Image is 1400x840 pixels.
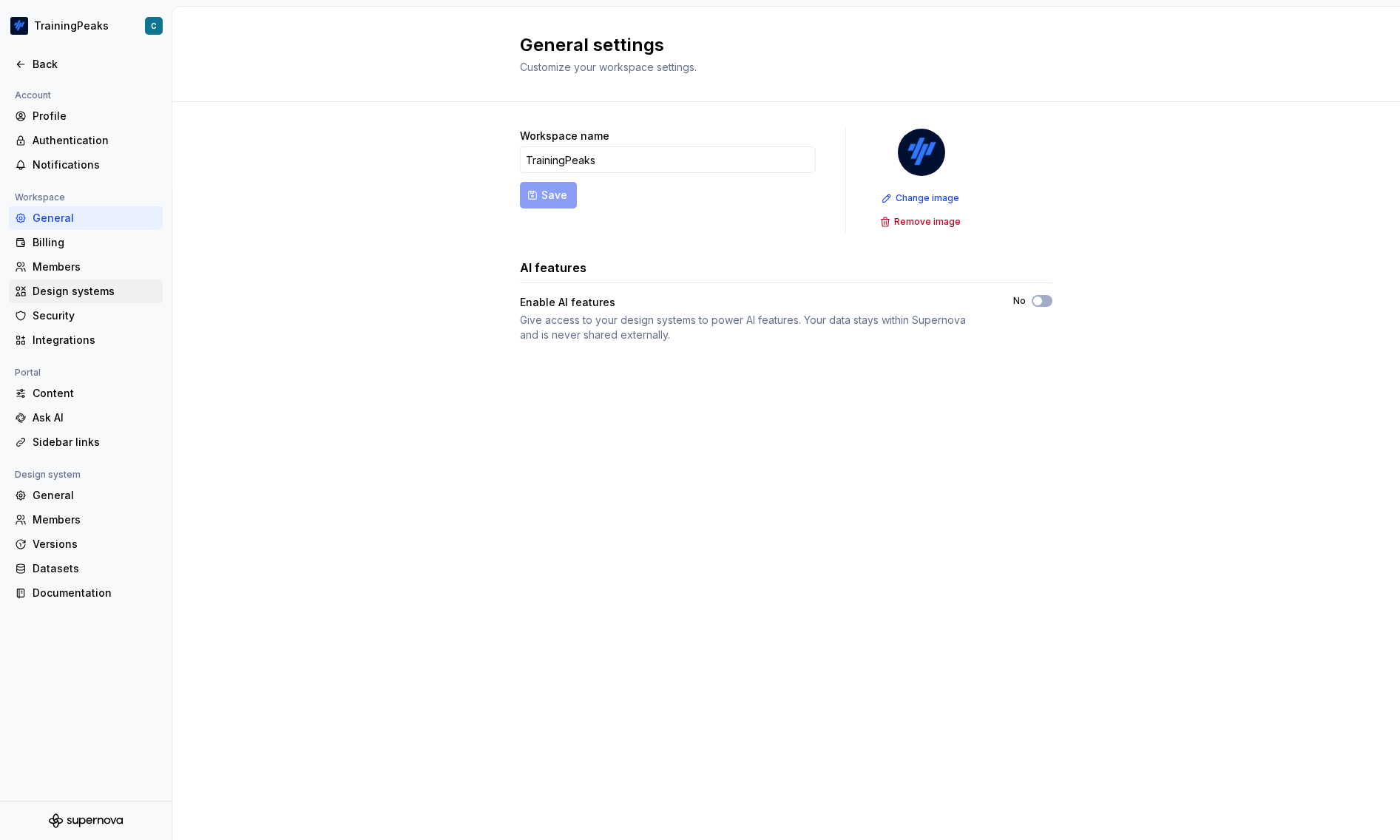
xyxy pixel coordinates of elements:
a: General [9,206,163,230]
div: Billing [33,235,157,250]
a: Documentation [9,581,163,605]
div: Documentation [33,586,157,600]
a: Design systems [9,280,163,303]
div: Members [33,260,157,274]
label: Workspace name [520,129,609,143]
a: Datasets [9,557,163,580]
a: Integrations [9,328,163,352]
div: Workspace [9,189,71,206]
img: 4eb2c90a-beb3-47d2-b0e5-0e686db1db46.png [898,129,945,176]
svg: Supernova Logo [49,813,123,828]
div: General [33,211,157,226]
a: Back [9,52,163,76]
div: General [33,488,157,503]
div: C [151,20,157,32]
a: Notifications [9,153,163,177]
div: Notifications [33,157,157,172]
a: Members [9,508,163,532]
a: Profile [9,104,163,128]
div: Security [33,308,157,323]
button: Change image [877,188,966,209]
div: Design system [9,466,87,484]
div: Enable AI features [520,295,615,310]
div: TrainingPeaks [34,18,109,33]
div: Design systems [33,284,157,299]
span: Remove image [894,216,961,228]
div: Authentication [33,133,157,148]
div: Members [33,512,157,527]
a: General [9,484,163,507]
div: Account [9,87,57,104]
div: Portal [9,364,47,382]
a: Billing [9,231,163,254]
a: Versions [9,532,163,556]
label: No [1013,295,1026,307]
button: TrainingPeaksC [3,10,169,42]
div: Sidebar links [33,435,157,450]
a: Sidebar links [9,430,163,454]
div: Integrations [33,333,157,348]
div: Give access to your design systems to power AI features. Your data stays within Supernova and is ... [520,313,987,342]
div: Versions [33,537,157,552]
div: Content [33,386,157,401]
div: Datasets [33,561,157,576]
a: Ask AI [9,406,163,430]
div: Back [33,57,157,72]
h3: AI features [520,259,586,277]
a: Content [9,382,163,405]
a: Security [9,304,163,328]
span: Change image [896,192,959,204]
a: Members [9,255,163,279]
img: 4eb2c90a-beb3-47d2-b0e5-0e686db1db46.png [10,17,28,35]
a: Authentication [9,129,163,152]
div: Ask AI [33,410,157,425]
div: Profile [33,109,157,123]
button: Remove image [876,211,967,232]
span: Customize your workspace settings. [520,61,697,73]
h2: General settings [520,33,1035,57]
